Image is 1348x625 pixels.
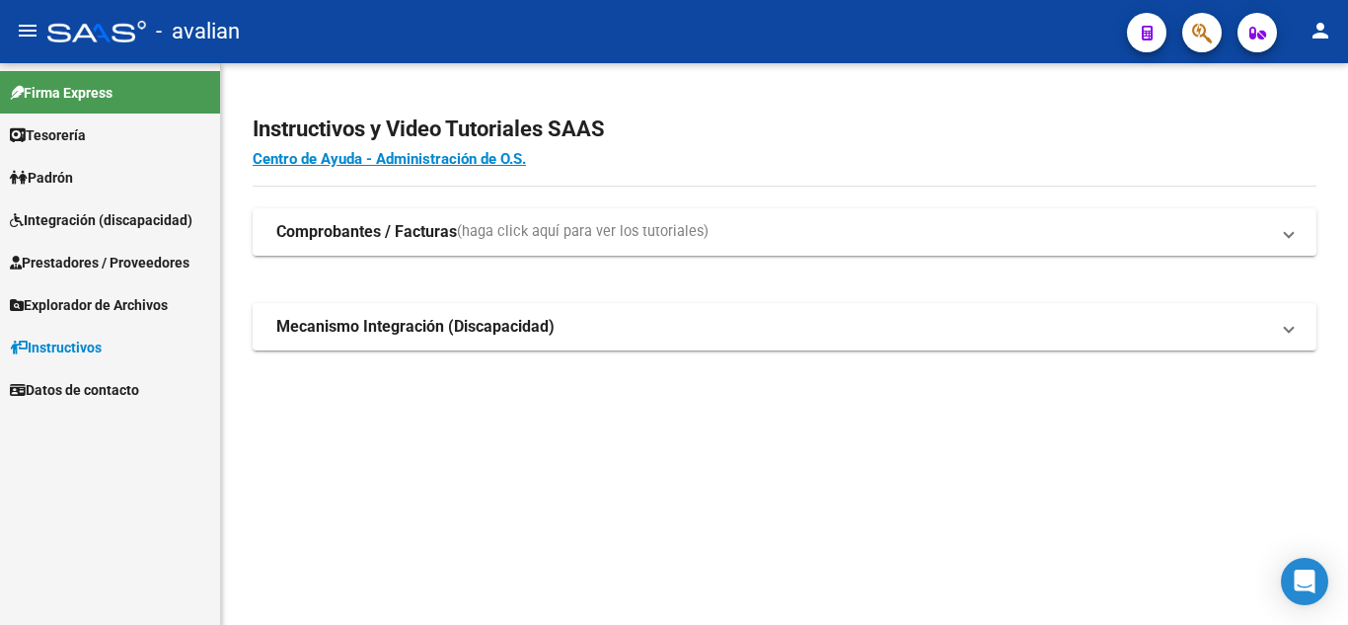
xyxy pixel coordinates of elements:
span: Padrón [10,167,73,189]
span: Explorador de Archivos [10,294,168,316]
span: Tesorería [10,124,86,146]
span: Datos de contacto [10,379,139,401]
h2: Instructivos y Video Tutoriales SAAS [253,111,1316,148]
span: Prestadores / Proveedores [10,252,189,273]
span: (haga click aquí para ver los tutoriales) [457,221,709,243]
div: Open Intercom Messenger [1281,558,1328,605]
mat-expansion-panel-header: Comprobantes / Facturas(haga click aquí para ver los tutoriales) [253,208,1316,256]
strong: Mecanismo Integración (Discapacidad) [276,316,555,338]
a: Centro de Ayuda - Administración de O.S. [253,150,526,168]
span: Firma Express [10,82,112,104]
span: Integración (discapacidad) [10,209,192,231]
mat-icon: menu [16,19,39,42]
strong: Comprobantes / Facturas [276,221,457,243]
span: Instructivos [10,337,102,358]
span: - avalian [156,10,240,53]
mat-expansion-panel-header: Mecanismo Integración (Discapacidad) [253,303,1316,351]
mat-icon: person [1309,19,1332,42]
